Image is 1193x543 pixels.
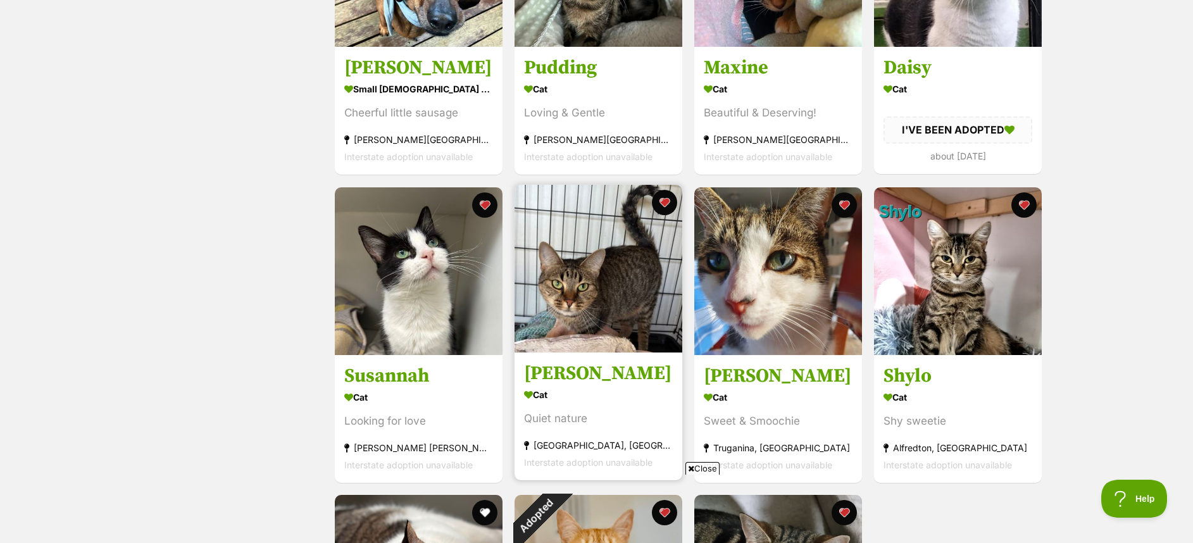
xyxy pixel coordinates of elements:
div: I'VE BEEN ADOPTED [884,117,1032,144]
div: Loving & Gentle [524,105,673,122]
iframe: Advertisement [290,480,904,537]
div: about [DATE] [884,147,1032,165]
div: [PERSON_NAME][GEOGRAPHIC_DATA] [524,132,673,149]
div: Cat [704,80,853,99]
iframe: Help Scout Beacon - Open [1101,480,1168,518]
div: Sweet & Smoochie [704,413,853,430]
div: Cat [884,80,1032,99]
div: [GEOGRAPHIC_DATA], [GEOGRAPHIC_DATA] [524,437,673,454]
div: Cheerful little sausage [344,105,493,122]
div: Cat [344,388,493,406]
span: Interstate adoption unavailable [344,459,473,470]
img: Shylo [874,187,1042,355]
a: Susannah Cat Looking for love [PERSON_NAME] [PERSON_NAME], [GEOGRAPHIC_DATA] Interstate adoption ... [335,354,503,483]
span: Interstate adoption unavailable [704,459,832,470]
div: Alfredton, [GEOGRAPHIC_DATA] [884,439,1032,456]
a: Maxine Cat Beautiful & Deserving! [PERSON_NAME][GEOGRAPHIC_DATA] Interstate adoption unavailable ... [694,47,862,175]
span: Interstate adoption unavailable [704,152,832,163]
h3: Maxine [704,56,853,80]
img: Susannah [335,187,503,355]
button: favourite [1011,192,1037,218]
div: Beautiful & Deserving! [704,105,853,122]
span: Interstate adoption unavailable [884,459,1012,470]
div: Cat [524,80,673,99]
div: Cat [524,385,673,404]
span: Close [685,462,720,475]
span: Interstate adoption unavailable [344,152,473,163]
button: favourite [832,192,857,218]
h3: [PERSON_NAME] [524,361,673,385]
h3: Daisy [884,56,1032,80]
a: Pudding Cat Loving & Gentle [PERSON_NAME][GEOGRAPHIC_DATA] Interstate adoption unavailable favourite [515,47,682,175]
div: Quiet nature [524,410,673,427]
img: Molly [515,185,682,353]
span: Interstate adoption unavailable [524,457,653,468]
div: Cat [704,388,853,406]
a: [PERSON_NAME] Cat Quiet nature [GEOGRAPHIC_DATA], [GEOGRAPHIC_DATA] Interstate adoption unavailab... [515,352,682,480]
button: favourite [652,190,677,215]
h3: [PERSON_NAME] [344,56,493,80]
a: [PERSON_NAME] Cat Sweet & Smoochie Truganina, [GEOGRAPHIC_DATA] Interstate adoption unavailable f... [694,354,862,483]
div: Shy sweetie [884,413,1032,430]
h3: Susannah [344,364,493,388]
div: small [DEMOGRAPHIC_DATA] Dog [344,80,493,99]
img: Cinda [694,187,862,355]
h3: [PERSON_NAME] [704,364,853,388]
a: Shylo Cat Shy sweetie Alfredton, [GEOGRAPHIC_DATA] Interstate adoption unavailable favourite [874,354,1042,483]
div: [PERSON_NAME] [PERSON_NAME], [GEOGRAPHIC_DATA] [344,439,493,456]
button: favourite [472,192,497,218]
h3: Pudding [524,56,673,80]
a: [PERSON_NAME] small [DEMOGRAPHIC_DATA] Dog Cheerful little sausage [PERSON_NAME][GEOGRAPHIC_DATA]... [335,47,503,175]
span: Interstate adoption unavailable [524,152,653,163]
a: Daisy Cat I'VE BEEN ADOPTED about [DATE] favourite [874,47,1042,174]
div: [PERSON_NAME][GEOGRAPHIC_DATA], [GEOGRAPHIC_DATA] [344,132,493,149]
div: Looking for love [344,413,493,430]
h3: Shylo [884,364,1032,388]
div: Cat [884,388,1032,406]
div: Truganina, [GEOGRAPHIC_DATA] [704,439,853,456]
div: [PERSON_NAME][GEOGRAPHIC_DATA] [704,132,853,149]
